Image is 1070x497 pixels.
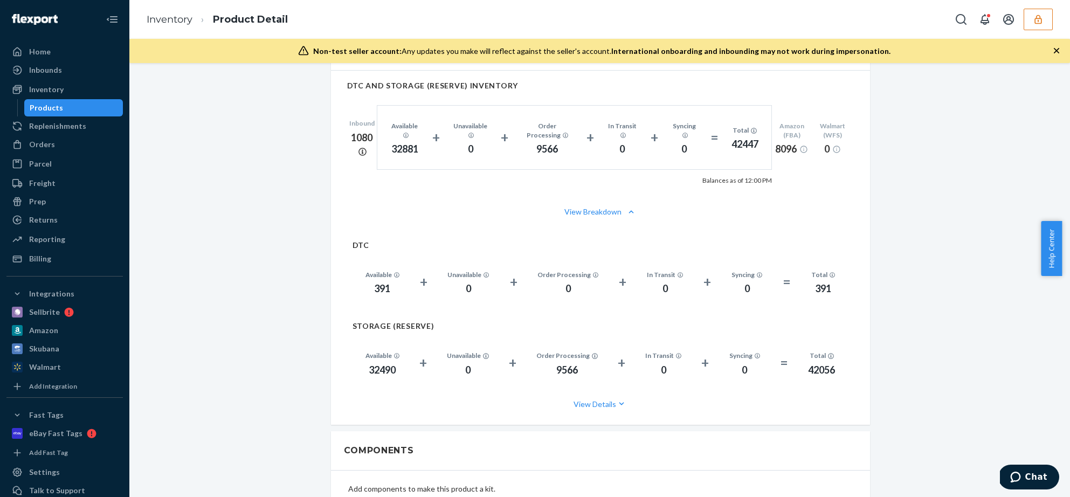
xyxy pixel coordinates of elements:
[390,121,419,140] div: Available
[353,241,848,249] h2: DTC
[447,282,489,296] div: 0
[432,128,440,147] div: +
[6,380,123,393] a: Add Integration
[729,363,761,377] div: 0
[29,65,62,75] div: Inbounds
[213,13,288,25] a: Product Detail
[453,121,488,140] div: Unavailable
[509,353,516,372] div: +
[974,9,996,30] button: Open notifications
[772,121,812,140] div: Amazon (FBA)
[702,176,772,185] p: Balances as of 12:00 PM
[536,351,598,360] div: Order Processing
[510,272,517,292] div: +
[29,139,55,150] div: Orders
[420,272,427,292] div: +
[536,363,598,377] div: 9566
[618,353,625,372] div: +
[6,425,123,442] a: eBay Fast Tags
[29,178,56,189] div: Freight
[6,43,123,60] a: Home
[647,270,684,279] div: In Transit
[731,282,763,296] div: 0
[6,358,123,376] a: Walmart
[29,325,58,336] div: Amazon
[772,142,812,156] div: 8096
[29,362,61,372] div: Walmart
[101,9,123,30] button: Close Navigation
[29,467,60,478] div: Settings
[29,288,74,299] div: Integrations
[671,121,698,140] div: Syncing
[703,272,711,292] div: +
[390,142,419,156] div: 32881
[6,250,123,267] a: Billing
[12,14,58,25] img: Flexport logo
[731,126,758,135] div: Total
[6,340,123,357] a: Skubana
[29,196,46,207] div: Prep
[731,137,758,151] div: 42447
[313,46,890,57] div: Any updates you make will reflect against the seller's account.
[29,253,51,264] div: Billing
[29,158,52,169] div: Parcel
[950,9,972,30] button: Open Search Box
[29,382,77,391] div: Add Integration
[607,121,638,140] div: In Transit
[24,99,123,116] a: Products
[447,363,489,377] div: 0
[1041,221,1062,276] button: Help Center
[6,406,123,424] button: Fast Tags
[611,46,890,56] span: International onboarding and inbounding may not work during impersonation.
[731,270,763,279] div: Syncing
[6,136,123,153] a: Orders
[501,128,508,147] div: +
[607,142,638,156] div: 0
[521,142,573,156] div: 9566
[353,390,848,418] button: View Details
[29,307,60,317] div: Sellbrite
[6,193,123,210] a: Prep
[811,270,836,279] div: Total
[365,270,400,279] div: Available
[29,234,65,245] div: Reporting
[6,155,123,172] a: Parcel
[783,272,791,292] div: =
[6,285,123,302] button: Integrations
[812,121,854,140] div: Walmart (WFS)
[6,61,123,79] a: Inbounds
[347,206,854,217] button: View Breakdown
[6,81,123,98] a: Inventory
[344,444,414,457] h2: Components
[811,282,836,296] div: 391
[645,351,682,360] div: In Transit
[29,485,85,496] div: Talk to Support
[313,46,402,56] span: Non-test seller account:
[6,464,123,481] a: Settings
[671,142,698,156] div: 0
[586,128,594,147] div: +
[537,282,599,296] div: 0
[365,363,400,377] div: 32490
[651,128,658,147] div: +
[6,175,123,192] a: Freight
[29,343,59,354] div: Skubana
[998,9,1019,30] button: Open account menu
[6,446,123,459] a: Add Fast Tag
[6,118,123,135] a: Replenishments
[29,84,64,95] div: Inventory
[521,121,573,140] div: Order Processing
[29,215,58,225] div: Returns
[419,353,427,372] div: +
[29,448,68,457] div: Add Fast Tag
[6,322,123,339] a: Amazon
[347,81,854,89] h2: DTC AND STORAGE (RESERVE) INVENTORY
[645,363,682,377] div: 0
[353,322,848,330] h2: STORAGE (RESERVE)
[365,351,400,360] div: Available
[447,270,489,279] div: Unavailable
[453,142,488,156] div: 0
[138,4,296,36] ol: breadcrumbs
[347,131,377,158] div: 1080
